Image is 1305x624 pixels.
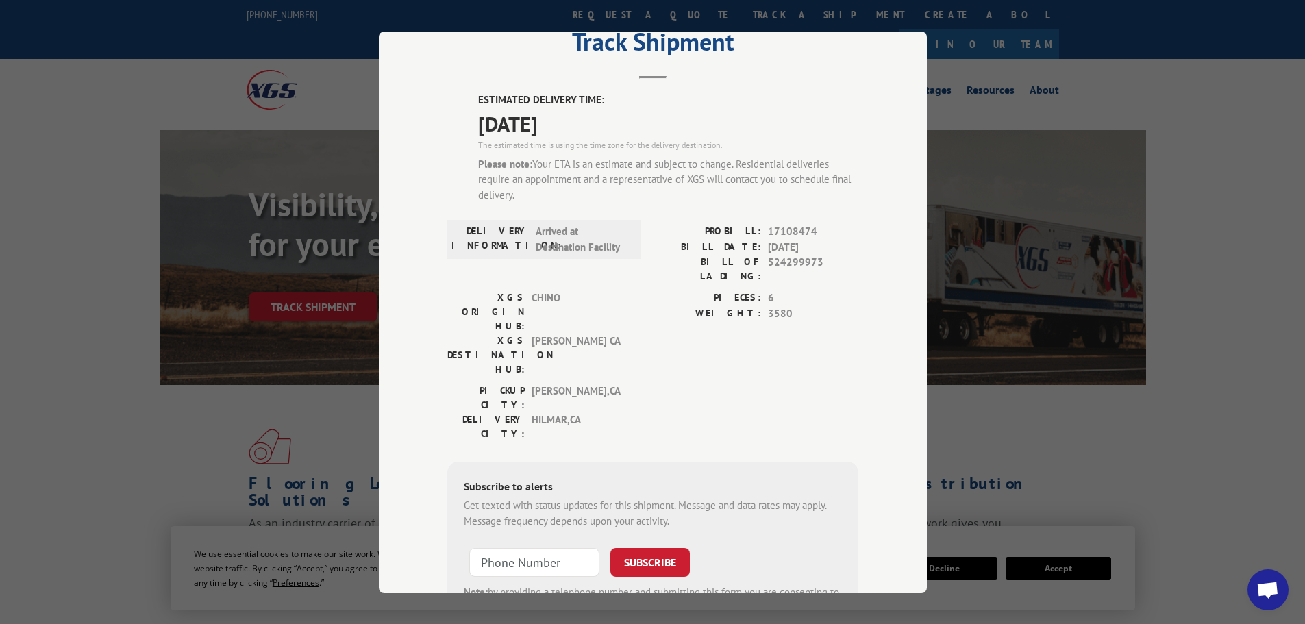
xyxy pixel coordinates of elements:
[464,498,842,529] div: Get texted with status updates for this shipment. Message and data rates may apply. Message frequ...
[469,548,599,577] input: Phone Number
[532,384,624,412] span: [PERSON_NAME] , CA
[478,108,858,138] span: [DATE]
[768,239,858,255] span: [DATE]
[447,412,525,441] label: DELIVERY CITY:
[464,586,488,599] strong: Note:
[653,290,761,306] label: PIECES:
[478,138,858,151] div: The estimated time is using the time zone for the delivery destination.
[768,255,858,284] span: 524299973
[447,290,525,334] label: XGS ORIGIN HUB:
[768,224,858,240] span: 17108474
[447,334,525,377] label: XGS DESTINATION HUB:
[451,224,529,255] label: DELIVERY INFORMATION:
[532,334,624,377] span: [PERSON_NAME] CA
[478,157,532,170] strong: Please note:
[653,224,761,240] label: PROBILL:
[532,290,624,334] span: CHINO
[768,305,858,321] span: 3580
[478,156,858,203] div: Your ETA is an estimate and subject to change. Residential deliveries require an appointment and ...
[768,290,858,306] span: 6
[447,32,858,58] h2: Track Shipment
[1247,569,1289,610] a: Open chat
[532,412,624,441] span: HILMAR , CA
[653,255,761,284] label: BILL OF LADING:
[536,224,628,255] span: Arrived at Destination Facility
[464,478,842,498] div: Subscribe to alerts
[478,92,858,108] label: ESTIMATED DELIVERY TIME:
[653,305,761,321] label: WEIGHT:
[610,548,690,577] button: SUBSCRIBE
[653,239,761,255] label: BILL DATE:
[447,384,525,412] label: PICKUP CITY:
